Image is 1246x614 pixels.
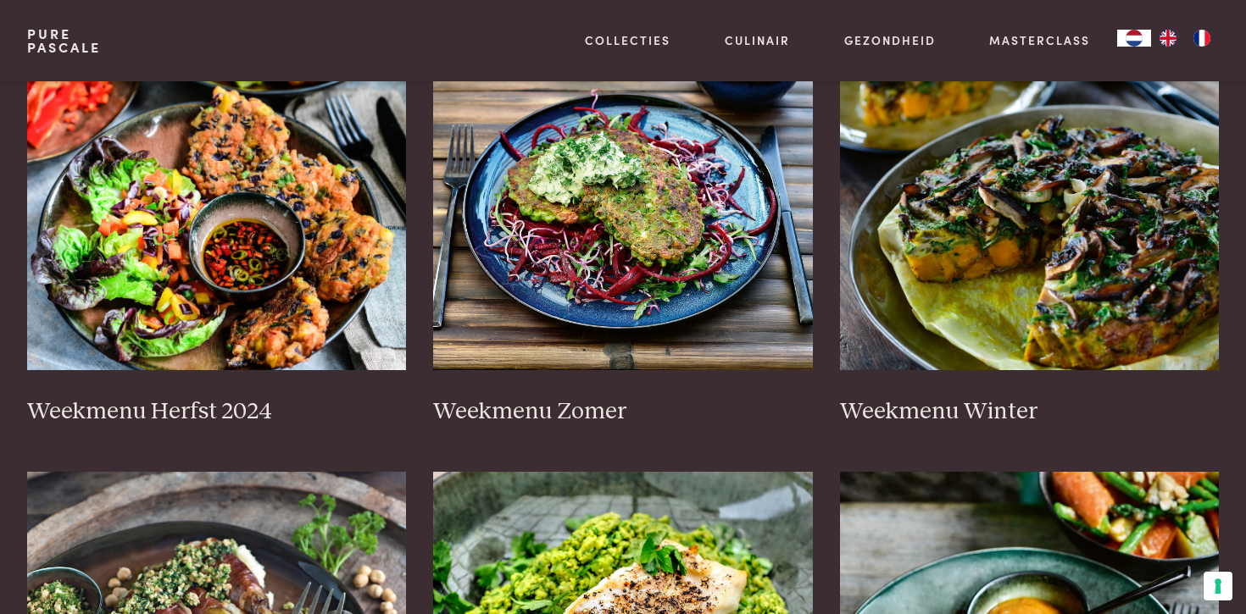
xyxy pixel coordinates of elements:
img: Weekmenu Zomer [433,31,813,370]
a: NL [1117,30,1151,47]
img: Weekmenu Winter [840,31,1220,370]
button: Uw voorkeuren voor toestemming voor trackingtechnologieën [1204,572,1232,600]
a: Gezondheid [844,31,936,49]
img: Weekmenu Herfst 2024 [27,31,407,370]
a: EN [1151,30,1185,47]
a: Weekmenu Winter Weekmenu Winter [840,31,1220,426]
aside: Language selected: Nederlands [1117,30,1219,47]
a: FR [1185,30,1219,47]
h3: Weekmenu Zomer [433,397,813,427]
a: Collecties [585,31,670,49]
div: Language [1117,30,1151,47]
h3: Weekmenu Herfst 2024 [27,397,407,427]
h3: Weekmenu Winter [840,397,1220,427]
a: Culinair [725,31,790,49]
a: Weekmenu Zomer Weekmenu Zomer [433,31,813,426]
a: PurePascale [27,27,101,54]
ul: Language list [1151,30,1219,47]
a: Weekmenu Herfst 2024 Weekmenu Herfst 2024 [27,31,407,426]
a: Masterclass [989,31,1090,49]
